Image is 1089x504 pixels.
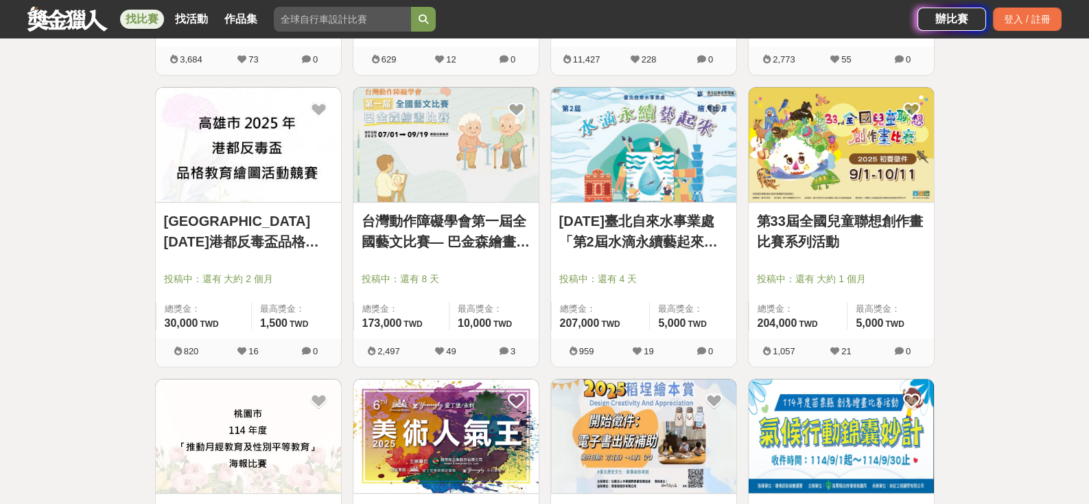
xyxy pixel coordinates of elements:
span: 204,000 [758,317,797,329]
span: TWD [885,319,904,329]
span: 12 [446,54,456,65]
a: Cover Image [749,379,934,494]
span: 30,000 [165,317,198,329]
span: TWD [688,319,706,329]
img: Cover Image [353,87,539,202]
span: 3 [511,346,515,356]
img: Cover Image [551,379,736,494]
span: 10,000 [458,317,491,329]
span: 2,773 [773,54,795,65]
span: TWD [799,319,817,329]
span: 959 [579,346,594,356]
img: Cover Image [353,379,539,494]
span: 0 [313,346,318,356]
a: Cover Image [156,379,341,494]
span: 11,427 [573,54,600,65]
span: 2,497 [377,346,400,356]
span: 0 [708,54,713,65]
span: 49 [446,346,456,356]
span: 投稿中：還有 8 天 [362,272,530,286]
span: TWD [493,319,512,329]
a: 找活動 [169,10,213,29]
span: 投稿中：還有 4 天 [559,272,728,286]
span: 820 [184,346,199,356]
img: Cover Image [551,87,736,202]
span: 1,500 [260,317,288,329]
a: [DATE]臺北自來水事業處「第2屆水滴永續藝起來」繪畫比賽 [559,211,728,252]
a: Cover Image [551,379,736,494]
span: TWD [403,319,422,329]
a: 台灣動作障礙學會第一屆全國藝文比賽— 巴金森繪畫比賽 [362,211,530,252]
span: 0 [708,346,713,356]
span: 最高獎金： [458,302,530,316]
span: 73 [248,54,258,65]
a: 找比賽 [120,10,164,29]
span: 最高獎金： [658,302,727,316]
span: 629 [382,54,397,65]
span: 投稿中：還有 大約 2 個月 [164,272,333,286]
a: 辦比賽 [917,8,986,31]
span: 173,000 [362,317,402,329]
span: 0 [511,54,515,65]
input: 全球自行車設計比賽 [274,7,411,32]
div: 登入 / 註冊 [993,8,1062,31]
span: TWD [200,319,218,329]
span: 55 [841,54,851,65]
span: TWD [290,319,308,329]
span: 總獎金： [560,302,642,316]
a: 第33屆全國兒童聯想創作畫比賽系列活動 [757,211,926,252]
span: 0 [906,54,911,65]
span: 5,000 [658,317,686,329]
img: Cover Image [156,379,341,494]
span: 16 [248,346,258,356]
span: 總獎金： [758,302,839,316]
span: 最高獎金： [260,302,333,316]
span: 總獎金： [362,302,441,316]
span: 207,000 [560,317,600,329]
span: 最高獎金： [856,302,925,316]
img: Cover Image [749,379,934,494]
span: 投稿中：還有 大約 1 個月 [757,272,926,286]
span: 228 [642,54,657,65]
span: 3,684 [180,54,202,65]
a: [GEOGRAPHIC_DATA][DATE]港都反毒盃品格教育繪圖活動競賽 [164,211,333,252]
span: 19 [644,346,653,356]
span: 5,000 [856,317,883,329]
span: 總獎金： [165,302,243,316]
a: Cover Image [353,379,539,494]
a: 作品集 [219,10,263,29]
img: Cover Image [156,87,341,202]
span: TWD [601,319,620,329]
span: 0 [906,346,911,356]
span: 0 [313,54,318,65]
img: Cover Image [749,87,934,202]
span: 1,057 [773,346,795,356]
span: 21 [841,346,851,356]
